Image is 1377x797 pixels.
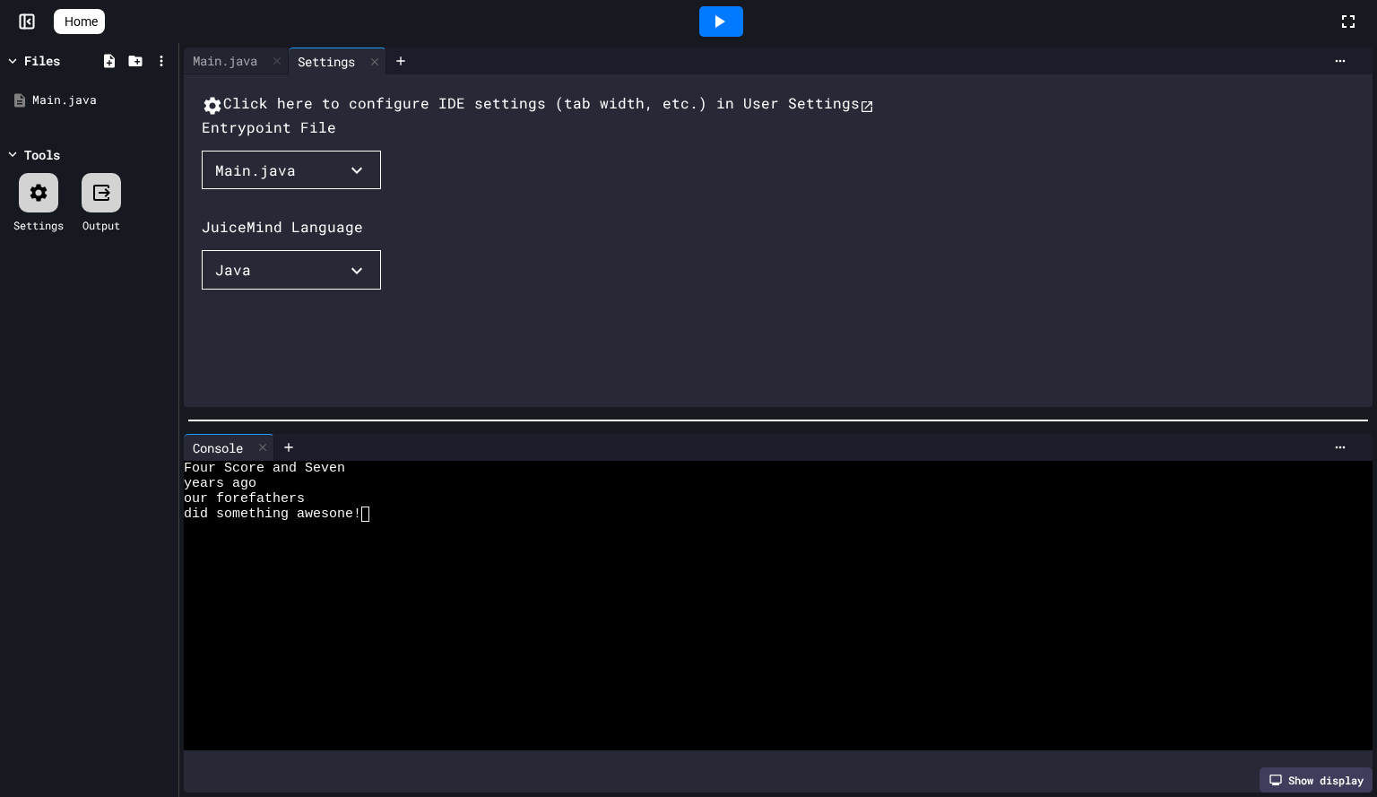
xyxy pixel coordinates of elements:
div: Settings [289,48,386,74]
div: Files [24,51,60,70]
div: JuiceMind Language [202,216,363,238]
div: Java [215,259,251,281]
span: our forefathers [184,491,305,507]
span: Four Score and Seven [184,461,345,476]
div: Main.java [184,51,266,70]
button: Main.java [202,151,381,190]
div: Main.java [215,160,296,181]
div: Show display [1260,767,1373,793]
button: Java [202,250,381,290]
a: Home [54,9,105,34]
div: Main.java [32,91,172,109]
div: Settings [13,217,64,233]
span: did something awesone! [184,507,361,522]
div: Output [82,217,120,233]
div: Console [184,434,274,461]
span: years ago [184,476,256,491]
div: Console [184,438,252,457]
div: Main.java [184,48,289,74]
div: Settings [289,52,364,71]
button: Click here to configure IDE settings (tab width, etc.) in User Settings [202,92,874,117]
span: Home [65,13,98,30]
div: Tools [24,145,60,164]
div: Entrypoint File [202,117,336,138]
